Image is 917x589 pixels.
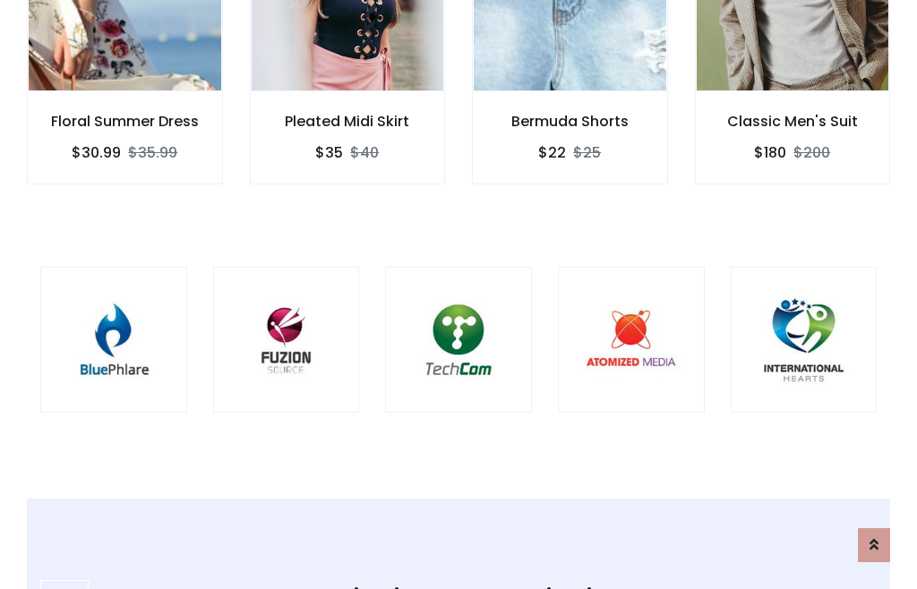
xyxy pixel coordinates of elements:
h6: $22 [538,144,566,161]
del: $25 [573,142,601,163]
del: $200 [793,142,830,163]
h6: $180 [754,144,786,161]
h6: Pleated Midi Skirt [251,113,445,130]
del: $40 [350,142,379,163]
h6: $35 [315,144,343,161]
del: $35.99 [128,142,177,163]
h6: $30.99 [72,144,121,161]
h6: Bermuda Shorts [473,113,667,130]
h6: Floral Summer Dress [28,113,222,130]
h6: Classic Men's Suit [696,113,890,130]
